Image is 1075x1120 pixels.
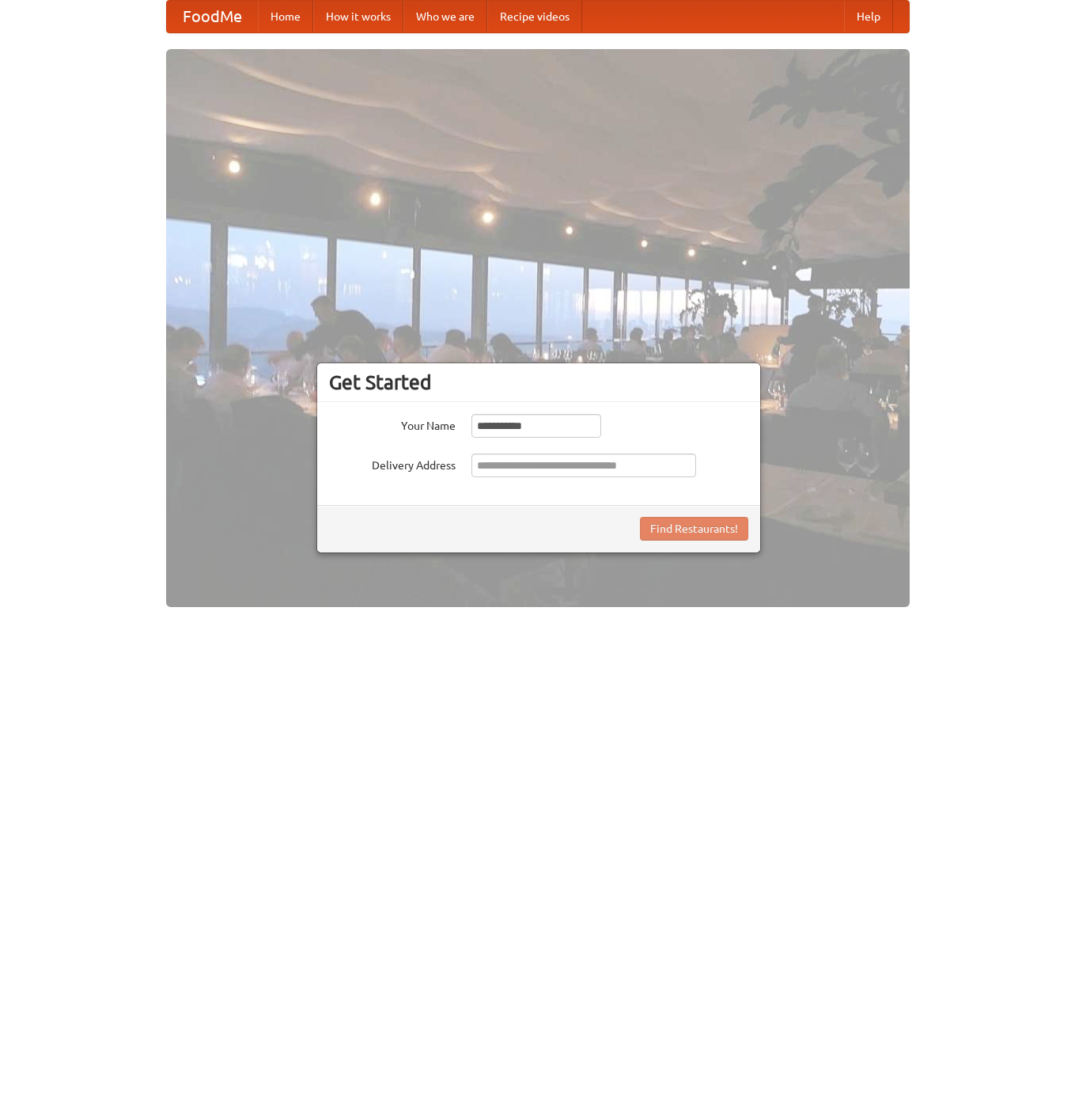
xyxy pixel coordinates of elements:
[844,1,893,32] a: Help
[403,1,487,32] a: Who we are
[329,414,456,434] label: Your Name
[640,517,748,541] button: Find Restaurants!
[313,1,403,32] a: How it works
[167,1,258,32] a: FoodMe
[487,1,582,32] a: Recipe videos
[329,370,748,394] h3: Get Started
[258,1,313,32] a: Home
[329,454,456,473] label: Delivery Address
